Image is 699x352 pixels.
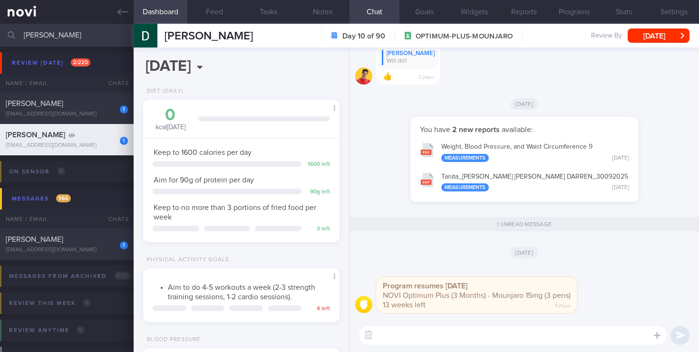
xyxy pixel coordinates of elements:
span: [PERSON_NAME] [6,100,63,107]
div: Will do!! [382,57,435,65]
span: [PERSON_NAME] [165,30,253,42]
div: Tanita_ [PERSON_NAME] [PERSON_NAME] DARREN_ 30092025 [441,173,629,192]
div: [EMAIL_ADDRESS][DOMAIN_NAME] [6,142,128,149]
div: 1 [120,105,128,114]
div: [EMAIL_ADDRESS][DOMAIN_NAME] [6,247,128,254]
span: OPTIMUM-PLUS-MOUNJARO [416,32,513,41]
span: 0 [77,326,85,334]
strong: Program resumes [DATE] [383,282,467,290]
div: [DATE] [612,184,629,191]
span: [DATE] [511,98,538,110]
button: Tanita_[PERSON_NAME] [PERSON_NAME] DARREN_30092025 Measurements [DATE] [415,167,634,197]
span: Review By [591,32,622,40]
div: Physical Activity Goals [143,257,229,264]
div: 1600 left [306,161,330,168]
div: Weight, Blood Pressure, and Waist Circumference 9 [441,143,629,162]
div: Measurements [441,154,489,162]
span: [DATE] [511,247,538,258]
div: 1 [120,241,128,249]
div: 1 [120,137,128,145]
div: Chats [96,209,134,228]
span: Keep to no more than 3 portions of fried food per week [154,204,316,221]
div: Review this week [7,297,93,310]
div: Measurements [441,183,489,191]
span: Aim for 90g of protein per day [154,176,254,184]
strong: Day 10 of 90 [342,31,385,41]
div: [EMAIL_ADDRESS][DOMAIN_NAME] [6,111,128,118]
span: [PERSON_NAME] [6,131,65,139]
span: 0 [83,299,91,307]
span: 13 weeks left [383,301,426,309]
button: [DATE] [628,29,689,43]
span: 9:24am [418,72,434,81]
strong: 2 new reports [450,126,502,133]
span: [PERSON_NAME] [6,236,63,243]
div: Messages from Archived [7,270,133,283]
span: 👍 [383,73,392,80]
div: Review [DATE] [10,57,93,69]
div: Diet (Daily) [143,88,184,95]
div: On sensor [7,165,68,178]
div: 3 left [306,226,330,233]
button: Weight, Blood Pressure, and Waist Circumference 9 Measurements [DATE] [415,137,634,167]
span: 2 / 220 [71,58,90,67]
span: 1 / 66 [56,194,71,202]
div: 90 g left [306,189,330,196]
p: You have available: [420,125,629,134]
span: 0 [57,167,65,175]
div: 0 [153,107,188,124]
span: Keep to 1600 calories per day [154,149,252,156]
span: 11:26pm [554,300,571,309]
div: [DATE] [612,155,629,162]
span: 0 / 22 [114,272,130,280]
li: Aim to do 4-5 workouts a week (2-3 strength training sessions, 1-2 cardio sessions). [168,280,329,302]
div: [PERSON_NAME] [382,50,435,57]
div: Messages [10,192,73,205]
div: kcal [DATE] [153,107,188,132]
div: 4 left [306,305,330,313]
div: Blood Pressure [143,336,201,343]
span: NOVI Optimum Plus (3 Months) - Mounjaro 15mg (3 pens) [383,292,571,299]
div: Review anytime [7,324,87,337]
div: Chats [96,74,134,93]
